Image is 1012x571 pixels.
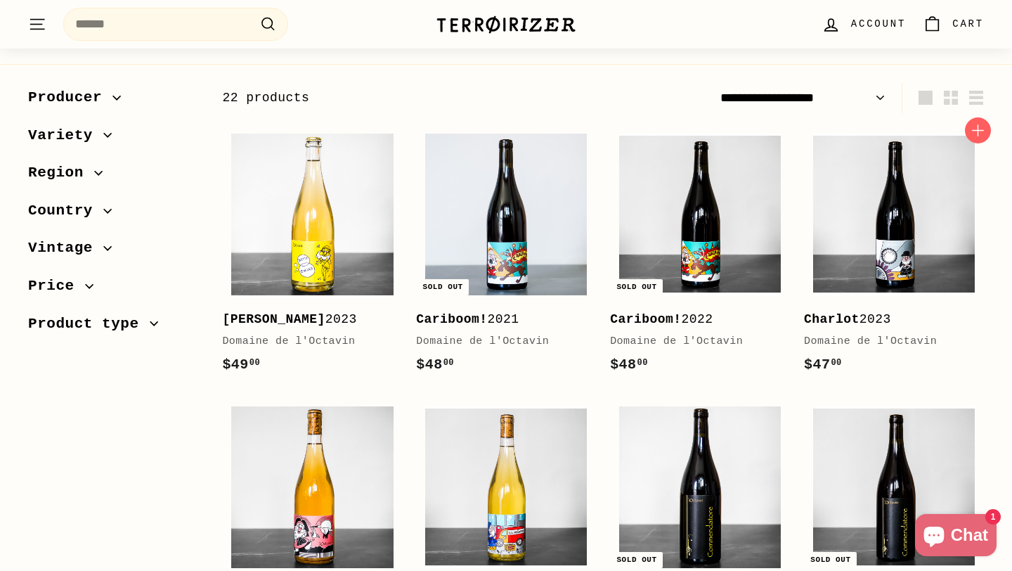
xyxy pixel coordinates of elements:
[28,312,150,336] span: Product type
[805,552,856,568] div: Sold out
[28,82,200,120] button: Producer
[610,357,648,373] span: $48
[222,312,325,326] b: [PERSON_NAME]
[911,514,1001,560] inbox-online-store-chat: Shopify online store chat
[416,357,454,373] span: $48
[28,161,94,185] span: Region
[914,4,992,45] a: Cart
[28,195,200,233] button: Country
[28,124,103,148] span: Variety
[610,124,790,390] a: Sold out Cariboom!2022Domaine de l'Octavin
[28,120,200,158] button: Variety
[610,312,681,326] b: Cariboom!
[610,333,776,350] div: Domaine de l'Octavin
[28,158,200,195] button: Region
[222,357,260,373] span: $49
[416,124,596,390] a: Sold out Cariboom!2021Domaine de l'Octavin
[222,124,402,390] a: [PERSON_NAME]2023Domaine de l'Octavin
[28,274,85,298] span: Price
[222,88,603,108] div: 22 products
[813,4,914,45] a: Account
[804,124,984,390] a: Charlot2023Domaine de l'Octavin
[28,271,200,309] button: Price
[804,333,970,350] div: Domaine de l'Octavin
[804,312,859,326] b: Charlot
[804,309,970,330] div: 2023
[28,199,103,223] span: Country
[851,16,906,32] span: Account
[611,279,662,295] div: Sold out
[416,309,582,330] div: 2021
[222,309,388,330] div: 2023
[611,552,662,568] div: Sold out
[417,279,469,295] div: Sold out
[610,309,776,330] div: 2022
[804,357,842,373] span: $47
[28,233,200,271] button: Vintage
[222,333,388,350] div: Domaine de l'Octavin
[952,16,984,32] span: Cart
[416,312,487,326] b: Cariboom!
[416,333,582,350] div: Domaine de l'Octavin
[28,86,112,110] span: Producer
[443,358,454,368] sup: 00
[831,358,841,368] sup: 00
[28,236,103,260] span: Vintage
[249,358,260,368] sup: 00
[28,309,200,347] button: Product type
[637,358,648,368] sup: 00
